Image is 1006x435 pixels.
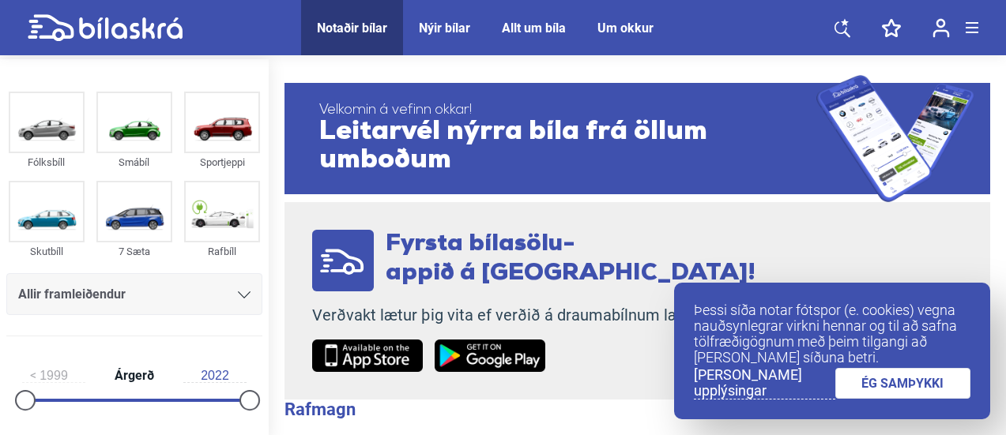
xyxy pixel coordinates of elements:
img: user-login.svg [933,18,950,38]
p: Þessi síða notar fótspor (e. cookies) vegna nauðsynlegrar virkni hennar og til að safna tölfræðig... [694,302,970,366]
span: Árgerð [111,369,158,382]
div: Rafbíll [184,242,260,261]
a: Allt um bíla [502,21,566,36]
p: Verðvakt lætur þig vita ef verðið á draumabílnum lækkar. [312,306,755,325]
div: 7 Sæta [96,242,172,261]
div: Skutbíll [9,242,85,261]
a: [PERSON_NAME] upplýsingar [694,367,835,399]
span: Fyrsta bílasölu- appið á [GEOGRAPHIC_DATA]! [386,232,755,286]
a: Notaðir bílar [317,21,387,36]
a: Velkomin á vefinn okkar!Leitarvél nýrra bíla frá öllum umboðum [284,75,990,202]
span: Leitarvél nýrra bíla frá öllum umboðum [319,118,816,175]
a: Um okkur [597,21,654,36]
b: Rafmagn [284,399,356,419]
a: ÉG SAMÞYKKI [835,368,971,399]
a: Nýir bílar [419,21,470,36]
span: Allir framleiðendur [18,283,126,306]
div: Fólksbíll [9,153,85,171]
div: Sportjeppi [184,153,260,171]
div: Smábíl [96,153,172,171]
span: Velkomin á vefinn okkar! [319,103,816,118]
